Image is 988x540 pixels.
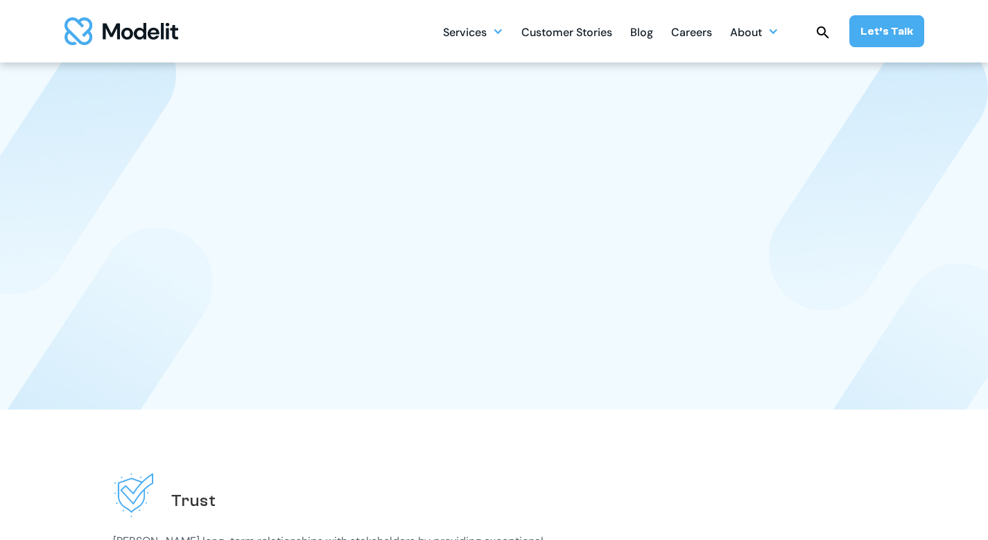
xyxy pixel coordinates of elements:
div: Services [443,18,503,45]
div: Services [443,20,487,47]
a: Careers [671,18,712,45]
div: Let’s Talk [860,24,913,39]
a: Let’s Talk [849,15,924,47]
div: About [730,20,762,47]
a: home [64,17,178,45]
a: Blog [630,18,653,45]
img: modelit logo [64,17,178,45]
h2: Trust [171,490,216,512]
div: About [730,18,779,45]
a: Customer Stories [521,18,612,45]
div: Careers [671,20,712,47]
div: Blog [630,20,653,47]
div: Customer Stories [521,20,612,47]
